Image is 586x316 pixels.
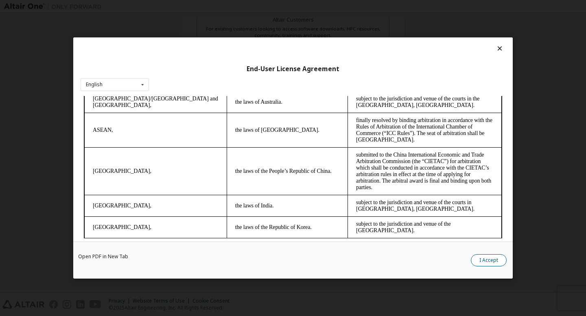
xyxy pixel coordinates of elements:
td: the laws of the People’s Republic of China. [146,51,267,99]
button: I Accept [471,254,507,266]
td: the laws of the Republic of Korea. [146,120,267,142]
td: ASEAN, [4,17,146,51]
div: English [86,82,103,87]
td: the laws of [GEOGRAPHIC_DATA]. [146,17,267,51]
td: subject to the jurisdiction and venue of the [GEOGRAPHIC_DATA]. [267,120,421,142]
td: [GEOGRAPHIC_DATA], [4,142,146,163]
td: the laws of India. [146,99,267,120]
td: [GEOGRAPHIC_DATA], [4,120,146,142]
td: [GEOGRAPHIC_DATA], [4,99,146,120]
td: subject to the jurisdiction and venue of the courts in [GEOGRAPHIC_DATA], [GEOGRAPHIC_DATA]. [267,99,421,120]
td: [GEOGRAPHIC_DATA], [4,51,146,99]
td: submitted to the China International Economic and Trade Arbitration Commission (the “CIETAC”) for... [267,51,421,99]
td: the laws of [GEOGRAPHIC_DATA]. [146,142,267,163]
a: Open PDF in New Tab [78,254,128,259]
div: End-User License Agreement [81,65,505,73]
td: subject to the jurisdiction and venue of the courts in [GEOGRAPHIC_DATA], [GEOGRAPHIC_DATA]. [267,142,421,163]
td: finally resolved by binding arbitration in accordance with the Rules of Arbitration of the Intern... [267,17,421,51]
